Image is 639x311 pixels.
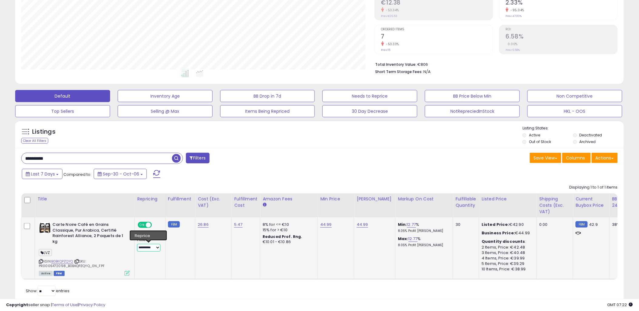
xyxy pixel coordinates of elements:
div: 38% [612,222,632,227]
label: Out of Stock [529,139,551,144]
div: seller snap | | [6,302,105,308]
button: Columns [562,153,591,163]
b: Max: [398,236,409,242]
button: Sep-30 - Oct-06 [94,169,147,179]
b: Total Inventory Value: [375,62,417,67]
div: Repricing [137,196,163,202]
button: Inventory Age [118,90,213,102]
h2: 6.58% [506,33,617,41]
div: €44.99 [482,230,532,236]
div: Fulfillable Quantity [456,196,476,209]
div: Fulfillment Cost [234,196,257,209]
button: Needs to Reprice [322,90,417,102]
h5: Listings [32,128,55,136]
label: Archived [580,139,596,144]
small: Amazon Fees. [263,202,266,208]
a: B0BKQPZQYQ [51,259,73,264]
div: Win BuyBox * [137,231,161,237]
div: €42.90 [482,222,532,227]
b: Listed Price: [482,222,509,227]
span: N/A [424,69,431,75]
strong: Copyright [6,302,28,308]
b: Min: [398,222,407,227]
button: NotRepreciedInStock [425,105,520,117]
div: 30 [456,222,474,227]
button: HKL - OOS [527,105,622,117]
span: LVZ [39,249,52,256]
a: 12.77 [409,236,418,242]
button: Non Competitive [527,90,622,102]
a: 44.99 [357,222,368,228]
b: Business Price: [482,230,515,236]
p: 8.05% Profit [PERSON_NAME] [398,243,448,247]
div: 3 Items, Price: €40.48 [482,250,532,256]
span: FBM [54,271,65,276]
div: 0.00 [539,222,568,227]
small: Prev: 6.58% [506,48,520,52]
label: Deactivated [580,132,602,138]
div: % [398,236,448,247]
div: BB Share 24h. [612,196,634,209]
span: OFF [151,222,161,228]
span: Compared to: [63,172,91,177]
div: 15% for > €10 [263,227,313,233]
b: Quantity discounts [482,239,525,244]
span: Columns [566,155,585,161]
div: 2 Items, Price: €42.48 [482,245,532,250]
small: -95.04% [509,8,525,12]
h2: 7 [381,33,493,41]
div: Preset: [137,238,161,252]
div: [PERSON_NAME] [357,196,393,202]
div: Amazon Fees [263,196,315,202]
b: Carte Noire Café en Grains Classique, Pur Arabica, Certifié Rainforest Alliance, 2 Paquets de 1 kg [52,222,126,246]
span: Show: entries [26,288,69,294]
li: €806 [375,60,613,68]
button: BB Price Below Min [425,90,520,102]
div: 8% for <= €10 [263,222,313,227]
span: ROI [506,28,617,31]
button: Default [15,90,110,102]
p: Listing States: [523,125,624,131]
div: Listed Price [482,196,534,202]
span: Sep-30 - Oct-06 [103,171,139,177]
button: Items Being Repriced [220,105,315,117]
div: Current Buybox Price [576,196,607,209]
div: Markup on Cost [398,196,450,202]
div: Shipping Costs (Exc. VAT) [539,196,570,215]
p: 8.05% Profit [PERSON_NAME] [398,229,448,233]
b: Short Term Storage Fees: [375,69,423,74]
a: 5.47 [234,222,243,228]
span: Ordered Items [381,28,493,31]
span: ON [138,222,146,228]
span: All listings currently available for purchase on Amazon [39,271,53,276]
div: Clear All Filters [21,138,48,144]
div: 5 Items, Price: €39.29 [482,261,532,266]
div: ASIN: [39,222,130,275]
div: : [482,239,532,244]
div: 10 Items, Price: €38.99 [482,266,532,272]
span: | SKU: PR0005472098_B0BKQPZQYQ_0N_FPF [39,259,105,268]
a: 44.99 [320,222,332,228]
small: 0.00% [506,42,518,46]
div: Cost (Exc. VAT) [198,196,229,209]
button: Top Sellers [15,105,110,117]
button: Last 7 Days [22,169,62,179]
small: FBM [576,221,587,228]
img: 51jT24Wt3kL._SL40_.jpg [39,222,51,234]
div: Min Price [320,196,351,202]
small: -53.34% [384,8,399,12]
small: Prev: €26.53 [381,14,398,18]
span: 42.9 [589,222,598,227]
a: 26.86 [198,222,209,228]
a: Privacy Policy [79,302,105,308]
small: Prev: 47.00% [506,14,522,18]
button: BB Drop in 7d [220,90,315,102]
span: 2025-10-14 07:22 GMT [607,302,633,308]
small: Prev: 15 [381,48,391,52]
button: 30 Day Decrease [322,105,417,117]
div: Title [37,196,132,202]
button: Selling @ Max [118,105,213,117]
div: Fulfillment [168,196,193,202]
b: Reduced Prof. Rng. [263,234,302,239]
a: Terms of Use [52,302,78,308]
